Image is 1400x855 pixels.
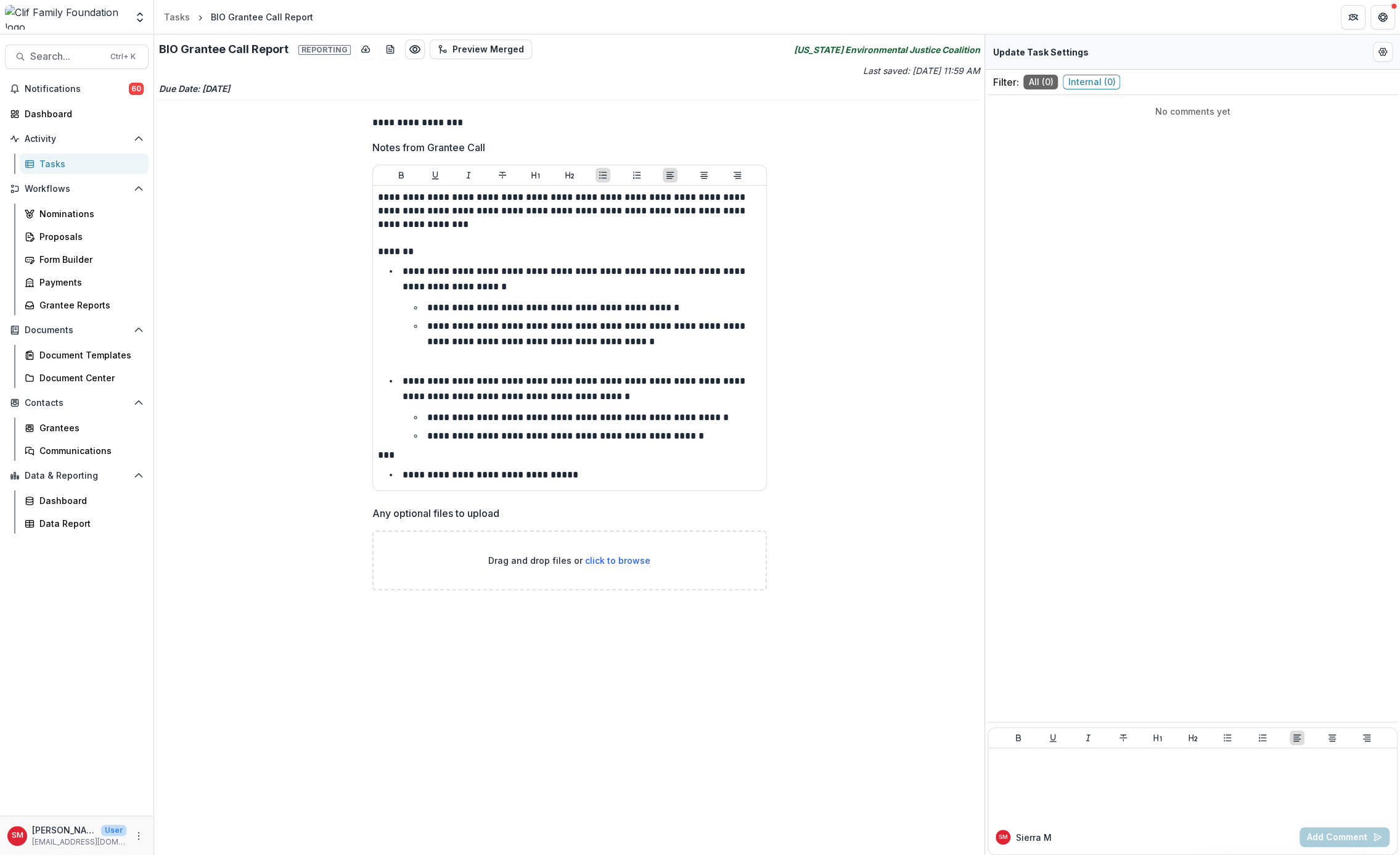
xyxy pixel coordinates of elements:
i: [US_STATE] Environmental Justice Coalition [793,43,980,56]
button: Heading 2 [562,168,577,183]
button: Heading 1 [528,168,543,183]
button: Add Comment [1300,827,1390,847]
div: Proposals [39,230,139,243]
a: Data Report [20,513,149,534]
p: Any optional files to upload [372,506,499,521]
p: Drag and drop files or [488,554,650,567]
button: Search... [5,44,149,69]
button: Bold [1011,730,1026,745]
img: Clif Family Foundation logo [5,5,126,30]
a: Tasks [159,8,195,26]
div: Sierra Martinez [999,834,1008,840]
button: Open Activity [5,129,149,149]
button: Heading 1 [1150,730,1165,745]
a: Proposals [20,226,149,247]
span: Workflows [25,184,129,194]
p: Notes from Grantee Call [372,140,485,155]
div: Document Templates [39,349,139,361]
p: [EMAIL_ADDRESS][DOMAIN_NAME] [32,836,126,848]
button: Ordered List [629,168,644,183]
a: Grantees [20,418,149,438]
a: Dashboard [20,490,149,511]
div: Tasks [39,157,139,170]
button: Ordered List [1255,730,1270,745]
p: Due Date: [DATE] [159,82,980,95]
a: Tasks [20,154,149,174]
div: Ctrl + K [108,50,138,64]
div: Payments [39,276,139,289]
button: Align Left [1290,730,1304,745]
button: Bullet List [596,168,610,183]
a: Communications [20,440,149,461]
p: Filter: [993,75,1018,89]
nav: breadcrumb [159,8,318,26]
span: Activity [25,134,129,144]
div: Dashboard [25,107,139,120]
button: Align Right [1359,730,1374,745]
button: Align Left [663,168,677,183]
button: Preview 1013cf54-3bf3-4561-b95f-6c96133534ba.pdf [405,39,425,59]
button: More [131,828,146,843]
span: All ( 0 ) [1023,75,1058,89]
span: Contacts [25,398,129,408]
button: Open entity switcher [131,5,149,30]
a: Document Center [20,368,149,388]
div: Nominations [39,207,139,220]
button: Edit Form Settings [1373,42,1393,62]
button: Italicize [1081,730,1095,745]
button: Italicize [461,168,476,183]
button: Align Right [730,168,745,183]
button: Underline [428,168,443,183]
button: Underline [1046,730,1060,745]
button: Preview Merged [430,39,532,59]
button: download-button [356,39,375,59]
span: Notifications [25,84,129,94]
button: Heading 2 [1185,730,1200,745]
button: Notifications60 [5,79,149,99]
button: Bullet List [1220,730,1235,745]
button: Align Center [1325,730,1340,745]
h2: BIO Grantee Call Report [159,43,351,56]
span: Data & Reporting [25,471,129,481]
div: Grantee Reports [39,299,139,312]
p: [PERSON_NAME] [32,824,96,836]
p: Sierra M [1015,831,1051,844]
p: Last saved: [DATE] 11:59 AM [572,64,980,77]
div: Dashboard [39,494,139,507]
span: Reporting [298,45,351,55]
a: Nominations [20,204,149,224]
div: Form Builder [39,253,139,266]
button: Strike [1116,730,1131,745]
a: Dashboard [5,104,149,124]
div: Sierra Martinez [12,832,23,840]
p: Update Task Settings [993,46,1088,59]
button: Get Help [1370,5,1395,30]
button: Align Center [697,168,711,183]
a: Payments [20,272,149,292]
a: Grantee Reports [20,295,149,315]
button: Bold [394,168,409,183]
button: Open Contacts [5,393,149,413]
div: BIO Grantee Call Report [211,10,313,23]
button: download-word-button [380,39,400,59]
button: Open Data & Reporting [5,466,149,485]
a: Document Templates [20,345,149,365]
span: Internal ( 0 ) [1063,75,1120,89]
p: User [101,825,126,836]
button: Open Documents [5,320,149,340]
div: Document Center [39,371,139,384]
button: Partners [1341,5,1365,30]
span: Search... [30,51,103,62]
button: Strike [495,168,510,183]
div: Data Report [39,517,139,530]
span: click to browse [585,555,650,566]
span: Documents [25,325,129,336]
p: No comments yet [993,105,1393,118]
div: Tasks [164,10,190,23]
a: Form Builder [20,249,149,270]
div: Grantees [39,421,139,434]
button: Open Workflows [5,179,149,199]
span: 60 [129,83,144,95]
div: Communications [39,444,139,457]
